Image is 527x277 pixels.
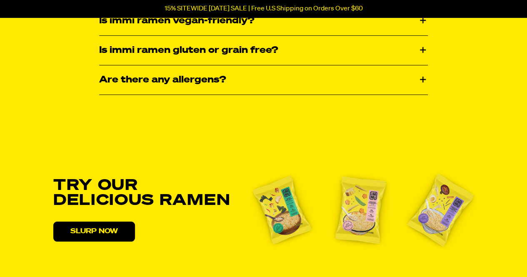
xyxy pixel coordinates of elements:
p: 15% SITEWIDE [DATE] SALE | Free U.S Shipping on Orders Over $60 [165,5,363,12]
div: Is immi ramen gluten or grain free? [99,36,428,65]
img: immi Spicy Red Miso [248,168,316,252]
a: Slurp Now [53,222,135,242]
img: immi Creamy Chicken [330,168,390,252]
div: Is immi ramen vegan-friendly? [99,6,428,35]
img: immi Roasted Pork Tonkotsu [405,168,477,252]
div: Are there any allergens? [99,65,428,95]
h2: Try Our Delicious Ramen [53,178,241,208]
